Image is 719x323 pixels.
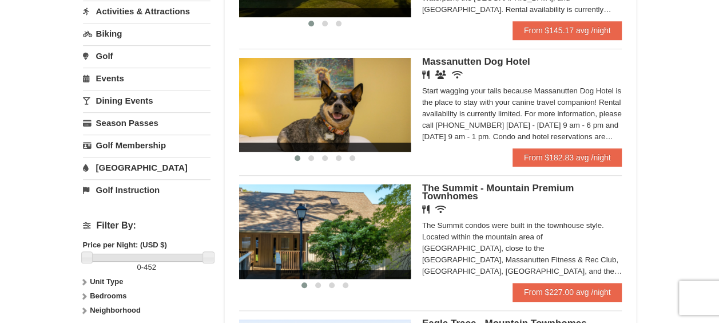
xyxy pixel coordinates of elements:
span: 452 [144,263,156,271]
a: Activities & Attractions [83,1,210,22]
label: - [83,262,210,273]
i: Banquet Facilities [435,70,446,79]
a: Golf Membership [83,135,210,156]
span: The Summit - Mountain Premium Townhomes [422,183,574,202]
i: Restaurant [422,205,430,214]
a: Events [83,68,210,89]
a: Season Passes [83,112,210,133]
a: From $182.83 avg /night [513,148,622,167]
a: Golf Instruction [83,179,210,200]
i: Wireless Internet (free) [435,205,446,214]
a: [GEOGRAPHIC_DATA] [83,157,210,178]
strong: Price per Night: (USD $) [83,241,167,249]
div: Start wagging your tails because Massanutten Dog Hotel is the place to stay with your canine trav... [422,85,622,143]
span: Massanutten Dog Hotel [422,56,530,67]
div: The Summit condos were built in the townhouse style. Located within the mountain area of [GEOGRAP... [422,220,622,277]
a: Biking [83,23,210,44]
i: Wireless Internet (free) [452,70,463,79]
a: From $145.17 avg /night [513,21,622,40]
i: Restaurant [422,70,430,79]
strong: Bedrooms [90,292,126,300]
span: 0 [137,263,141,271]
h4: Filter By: [83,220,210,231]
a: Golf [83,45,210,66]
strong: Unit Type [90,277,123,286]
a: From $227.00 avg /night [513,283,622,301]
strong: Neighborhood [90,306,141,314]
a: Dining Events [83,90,210,111]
